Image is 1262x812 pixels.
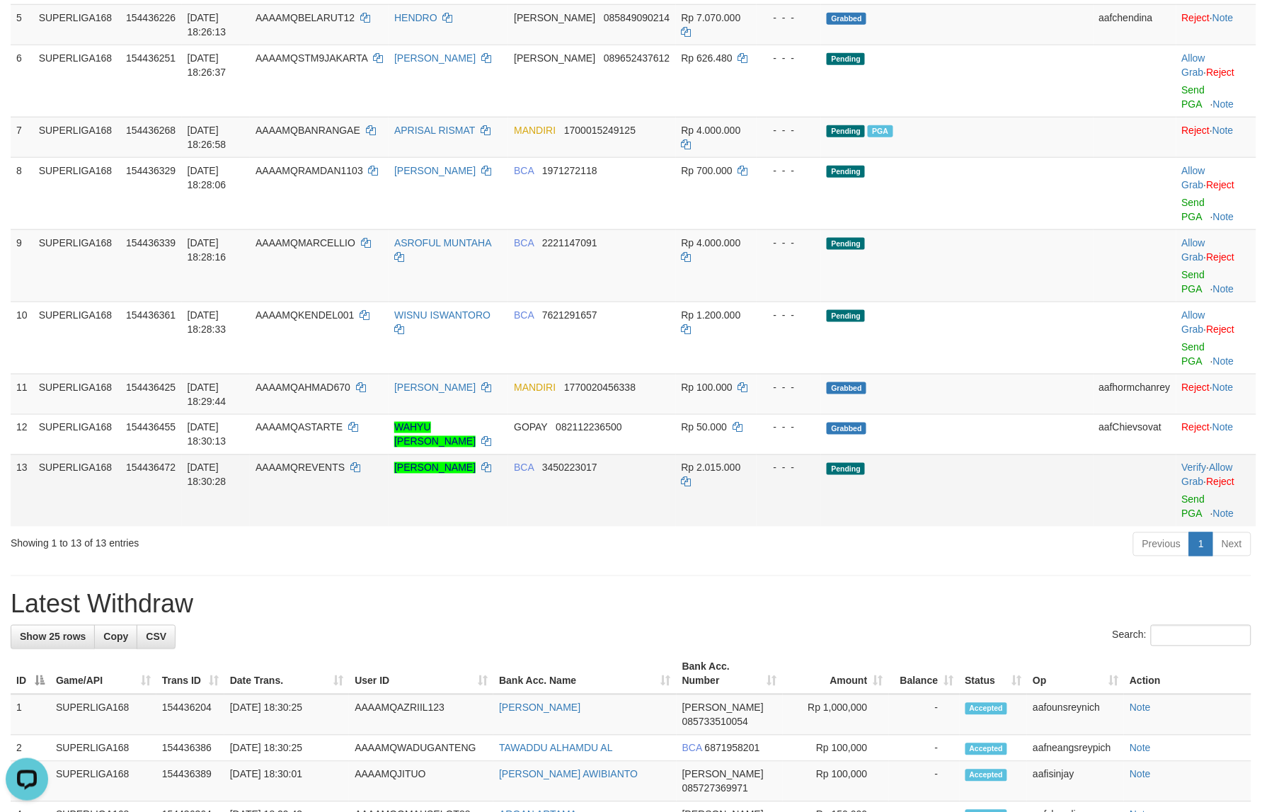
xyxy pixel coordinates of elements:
div: - - - [762,421,816,435]
a: Next [1212,532,1251,556]
td: 13 [11,454,33,527]
a: Allow Grab [1182,309,1205,335]
a: Reject [1207,67,1235,78]
span: [DATE] 18:30:13 [188,422,226,447]
span: Rp 700.000 [682,165,733,176]
a: Note [1130,702,1151,714]
a: Allow Grab [1182,237,1205,263]
a: Reject [1182,12,1210,23]
span: · [1182,309,1207,335]
a: Reject [1207,179,1235,190]
a: Reject [1207,476,1235,488]
th: ID: activate to sort column descending [11,654,50,694]
span: BCA [514,309,534,321]
td: AAAAMQJITUO [349,762,493,802]
span: 154436455 [126,422,176,433]
td: SUPERLIGA168 [33,302,120,374]
td: SUPERLIGA168 [50,762,156,802]
div: - - - [762,11,816,25]
span: [DATE] 18:26:37 [188,52,226,78]
a: Reject [1207,251,1235,263]
td: 11 [11,374,33,414]
span: BCA [514,165,534,176]
span: AAAAMQREVENTS [256,462,345,474]
a: [PERSON_NAME] [394,165,476,176]
span: Rp 7.070.000 [682,12,741,23]
td: · [1176,45,1256,117]
span: Pending [827,463,865,475]
a: Note [1212,12,1234,23]
div: - - - [762,236,816,250]
span: Rp 4.000.000 [682,237,741,248]
td: Rp 100,000 [783,762,889,802]
td: · [1176,414,1256,454]
td: SUPERLIGA168 [33,229,120,302]
span: 154436226 [126,12,176,23]
a: Show 25 rows [11,625,95,649]
span: BCA [514,462,534,474]
span: Copy [103,631,128,643]
td: SUPERLIGA168 [33,157,120,229]
a: [PERSON_NAME] [499,702,580,714]
a: Allow Grab [1182,52,1205,78]
span: Grabbed [827,423,866,435]
a: Send PGA [1182,494,1205,520]
td: · [1176,4,1256,45]
span: · [1182,52,1207,78]
a: APRISAL RISMAT [394,125,475,136]
a: Send PGA [1182,197,1205,222]
td: · [1176,229,1256,302]
a: [PERSON_NAME] AWIBIANTO [499,769,638,780]
th: Action [1124,654,1251,694]
span: Copy 085727369971 to clipboard [682,783,748,794]
a: Reject [1207,324,1235,335]
a: Allow Grab [1182,462,1233,488]
span: Grabbed [827,13,866,25]
th: Bank Acc. Name: activate to sort column ascending [493,654,677,694]
span: Copy 082112236500 to clipboard [556,422,621,433]
td: SUPERLIGA168 [33,454,120,527]
span: Pending [827,53,865,65]
a: Allow Grab [1182,165,1205,190]
span: Rp 4.000.000 [682,125,741,136]
td: - [889,736,960,762]
span: Pending [827,238,865,250]
td: 154436386 [156,736,224,762]
span: AAAAMQAHMAD670 [256,382,350,393]
span: AAAAMQBANRANGAE [256,125,360,136]
td: · · [1176,454,1256,527]
td: AAAAMQWADUGANTENG [349,736,493,762]
td: 12 [11,414,33,454]
td: · [1176,157,1256,229]
td: 7 [11,117,33,157]
span: BCA [682,743,702,754]
a: Note [1130,769,1151,780]
a: Copy [94,625,137,649]
div: - - - [762,461,816,475]
td: SUPERLIGA168 [50,736,156,762]
td: 10 [11,302,33,374]
td: - [889,694,960,736]
a: Note [1213,98,1234,110]
span: Copy 085733510054 to clipboard [682,716,748,728]
a: Send PGA [1182,84,1205,110]
span: [PERSON_NAME] [682,769,764,780]
a: [PERSON_NAME] [394,462,476,474]
span: 154436268 [126,125,176,136]
span: AAAAMQBELARUT12 [256,12,355,23]
span: BCA [514,237,534,248]
a: Send PGA [1182,341,1205,367]
span: [DATE] 18:28:16 [188,237,226,263]
td: 154436389 [156,762,224,802]
td: SUPERLIGA168 [33,117,120,157]
span: Copy 7621291657 to clipboard [542,309,597,321]
span: [DATE] 18:28:06 [188,165,226,190]
td: 154436204 [156,694,224,736]
span: [DATE] 18:28:33 [188,309,226,335]
a: Verify [1182,462,1207,474]
span: Rp 626.480 [682,52,733,64]
span: 154436472 [126,462,176,474]
span: Copy 1971272118 to clipboard [542,165,597,176]
a: HENDRO [394,12,437,23]
div: - - - [762,164,816,178]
